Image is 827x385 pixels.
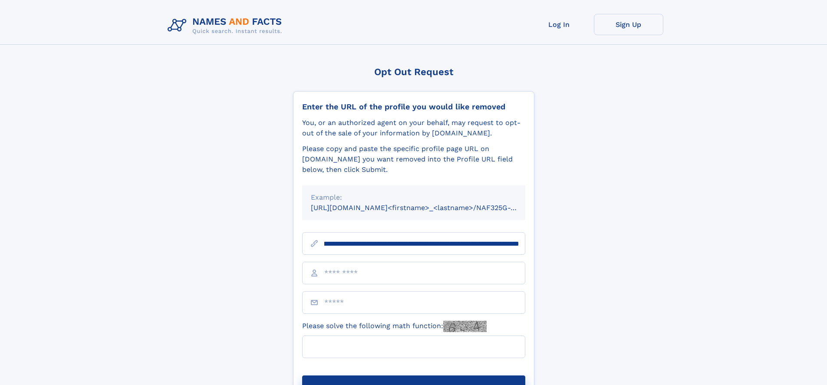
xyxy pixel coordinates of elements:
[302,118,525,138] div: You, or an authorized agent on your behalf, may request to opt-out of the sale of your informatio...
[302,321,487,332] label: Please solve the following math function:
[164,14,289,37] img: Logo Names and Facts
[311,204,542,212] small: [URL][DOMAIN_NAME]<firstname>_<lastname>/NAF325G-xxxxxxxx
[311,192,517,203] div: Example:
[302,102,525,112] div: Enter the URL of the profile you would like removed
[524,14,594,35] a: Log In
[293,66,534,77] div: Opt Out Request
[302,144,525,175] div: Please copy and paste the specific profile page URL on [DOMAIN_NAME] you want removed into the Pr...
[594,14,663,35] a: Sign Up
